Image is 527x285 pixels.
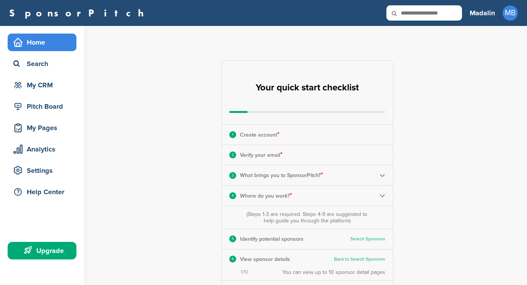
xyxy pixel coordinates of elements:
img: Checklist arrow 2 [379,193,385,198]
div: 1 [229,131,236,138]
div: Pitch Board [11,100,76,113]
p: What brings you to SponsorPitch? [240,170,323,180]
a: Analytics [8,140,76,158]
div: 5 [229,235,236,242]
a: Home [8,34,76,51]
a: Madalin [470,5,495,21]
span: MB [503,5,518,21]
div: You can view up to 10 sponsor detail pages [282,269,385,275]
div: 2 [229,151,236,158]
div: My Pages [11,121,76,135]
a: Upgrade [8,242,76,259]
h2: Your quick start checklist [256,79,359,96]
a: Search [8,55,76,72]
div: Home [11,35,76,49]
a: Settings [8,162,76,179]
div: Analytics [11,142,76,156]
a: My CRM [8,76,76,94]
a: My Pages [8,119,76,137]
div: Help Center [11,185,76,199]
img: Checklist arrow 2 [379,172,385,178]
div: Upgrade [11,244,76,258]
a: Search Sponsors [350,236,385,242]
p: Verify your email [240,150,282,160]
p: Identify potential sponsors [240,234,303,244]
a: Back to Search Sponsors [334,256,385,262]
p: Create account [240,130,279,140]
a: SponsorPitch [9,8,149,18]
a: Help Center [8,183,76,201]
div: 3 [229,172,236,179]
p: View sponsor details [240,254,290,264]
span: 1/10 [241,269,248,275]
p: Where do you work? [240,191,292,201]
div: Settings [11,164,76,177]
div: My CRM [11,78,76,92]
div: (Steps 1-3 are required. Steps 4-9 are suggested to help guide you through the platform) [245,211,369,224]
div: 6 [229,256,236,262]
h3: Madalin [470,8,495,18]
a: Pitch Board [8,98,76,115]
div: Search [11,57,76,71]
div: 4 [229,192,236,199]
